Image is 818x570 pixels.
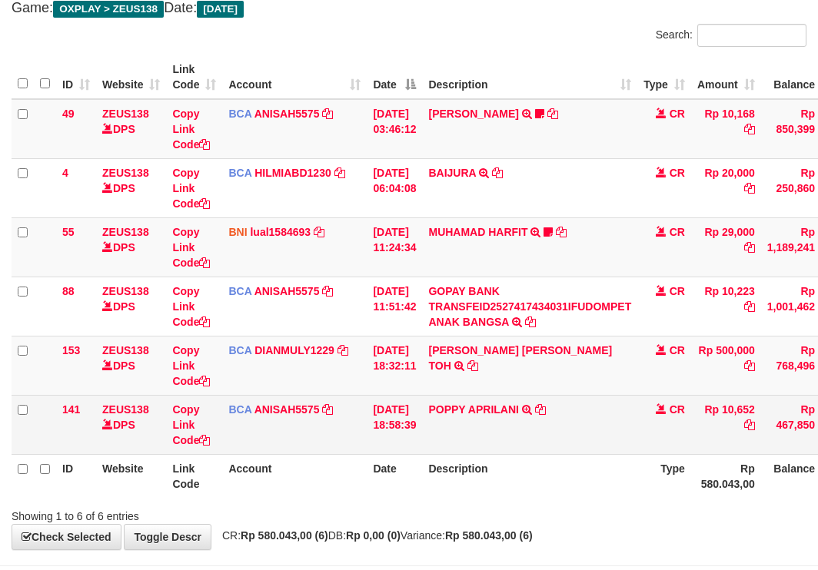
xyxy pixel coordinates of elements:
[428,108,518,120] a: [PERSON_NAME]
[670,226,685,238] span: CR
[367,158,422,217] td: [DATE] 06:04:08
[428,226,527,238] a: MUHAMAD HARFIT
[691,217,761,277] td: Rp 29,000
[62,108,75,120] span: 49
[53,1,164,18] span: OXPLAY > ZEUS138
[637,55,691,99] th: Type: activate to sort column ascending
[62,226,75,238] span: 55
[670,285,685,297] span: CR
[254,285,320,297] a: ANISAH5575
[367,395,422,454] td: [DATE] 18:58:39
[744,419,755,431] a: Copy Rp 10,652 to clipboard
[535,403,546,416] a: Copy POPPY APRILANI to clipboard
[322,108,333,120] a: Copy ANISAH5575 to clipboard
[228,167,251,179] span: BCA
[12,1,806,16] h4: Game: Date:
[96,217,166,277] td: DPS
[691,395,761,454] td: Rp 10,652
[228,344,251,356] span: BCA
[172,108,210,151] a: Copy Link Code
[322,285,333,297] a: Copy ANISAH5575 to clipboard
[96,336,166,395] td: DPS
[367,277,422,336] td: [DATE] 11:51:42
[367,336,422,395] td: [DATE] 18:32:11
[222,55,367,99] th: Account: activate to sort column ascending
[254,344,334,356] a: DIANMULY1229
[197,1,244,18] span: [DATE]
[62,285,75,297] span: 88
[228,285,251,297] span: BCA
[428,167,476,179] a: BAIJURA
[492,167,503,179] a: Copy BAIJURA to clipboard
[172,167,210,210] a: Copy Link Code
[214,529,533,542] span: CR: DB: Variance:
[428,403,518,416] a: POPPY APRILANI
[62,167,68,179] span: 4
[428,344,612,372] a: [PERSON_NAME] [PERSON_NAME] TOH
[172,285,210,328] a: Copy Link Code
[314,226,324,238] a: Copy lual1584693 to clipboard
[346,529,401,542] strong: Rp 0,00 (0)
[124,524,211,550] a: Toggle Descr
[172,226,210,269] a: Copy Link Code
[691,158,761,217] td: Rp 20,000
[637,454,691,498] th: Type
[12,502,329,524] div: Showing 1 to 6 of 6 entries
[228,108,251,120] span: BCA
[670,108,685,120] span: CR
[96,454,166,498] th: Website
[744,182,755,194] a: Copy Rp 20,000 to clipboard
[422,55,637,99] th: Description: activate to sort column ascending
[367,454,422,498] th: Date
[228,226,247,238] span: BNI
[547,108,558,120] a: Copy INA PAUJANAH to clipboard
[656,24,806,47] label: Search:
[334,167,345,179] a: Copy HILMIABD1230 to clipboard
[96,158,166,217] td: DPS
[338,344,348,356] a: Copy DIANMULY1229 to clipboard
[322,403,333,416] a: Copy ANISAH5575 to clipboard
[166,55,222,99] th: Link Code: activate to sort column ascending
[172,403,210,446] a: Copy Link Code
[12,524,121,550] a: Check Selected
[670,344,685,356] span: CR
[744,300,755,313] a: Copy Rp 10,223 to clipboard
[525,316,536,328] a: Copy GOPAY BANK TRANSFEID2527417434031IFUDOMPET ANAK BANGSA to clipboard
[422,454,637,498] th: Description
[556,226,567,238] a: Copy MUHAMAD HARFIT to clipboard
[467,360,478,372] a: Copy CARINA OCTAVIA TOH to clipboard
[691,336,761,395] td: Rp 500,000
[691,99,761,159] td: Rp 10,168
[445,529,533,542] strong: Rp 580.043,00 (6)
[744,241,755,254] a: Copy Rp 29,000 to clipboard
[691,454,761,498] th: Rp 580.043,00
[102,167,149,179] a: ZEUS138
[56,454,96,498] th: ID
[96,55,166,99] th: Website: activate to sort column ascending
[367,217,422,277] td: [DATE] 11:24:34
[102,403,149,416] a: ZEUS138
[228,403,251,416] span: BCA
[96,99,166,159] td: DPS
[670,167,685,179] span: CR
[250,226,311,238] a: lual1584693
[744,360,755,372] a: Copy Rp 500,000 to clipboard
[691,277,761,336] td: Rp 10,223
[691,55,761,99] th: Amount: activate to sort column ascending
[697,24,806,47] input: Search:
[56,55,96,99] th: ID: activate to sort column ascending
[166,454,222,498] th: Link Code
[102,344,149,356] a: ZEUS138
[367,99,422,159] td: [DATE] 03:46:12
[241,529,328,542] strong: Rp 580.043,00 (6)
[102,108,149,120] a: ZEUS138
[254,167,331,179] a: HILMIABD1230
[102,226,149,238] a: ZEUS138
[222,454,367,498] th: Account
[744,123,755,135] a: Copy Rp 10,168 to clipboard
[428,285,631,328] a: GOPAY BANK TRANSFEID2527417434031IFUDOMPET ANAK BANGSA
[96,395,166,454] td: DPS
[670,403,685,416] span: CR
[254,403,320,416] a: ANISAH5575
[367,55,422,99] th: Date: activate to sort column descending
